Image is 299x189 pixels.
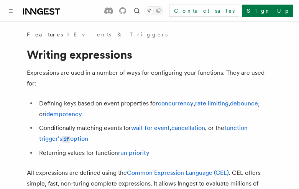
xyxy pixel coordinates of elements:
[131,124,170,131] a: wait for event
[118,149,149,156] a: run priority
[195,100,228,107] a: rate limiting
[127,169,229,176] a: Common Expression Language (CEL)
[27,31,63,38] span: Features
[37,148,272,158] li: Returning values for function
[6,6,15,15] button: Toggle navigation
[74,31,168,38] a: Events & Triggers
[171,124,205,131] a: cancellation
[62,136,70,143] code: if
[27,48,272,61] h1: Writing expressions
[27,67,272,89] p: Expressions are used in a number of ways for configuring your functions. They are used for:
[37,123,272,145] li: Conditionally matching events for , , or the
[37,98,272,120] li: Defining keys based on event properties for , , , or
[242,5,293,17] a: Sign Up
[158,100,194,107] a: concurrency
[132,6,141,15] button: Find something...
[230,100,258,107] a: debounce
[145,6,163,15] button: Toggle dark mode
[169,5,239,17] a: Contact sales
[45,110,82,118] a: idempotency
